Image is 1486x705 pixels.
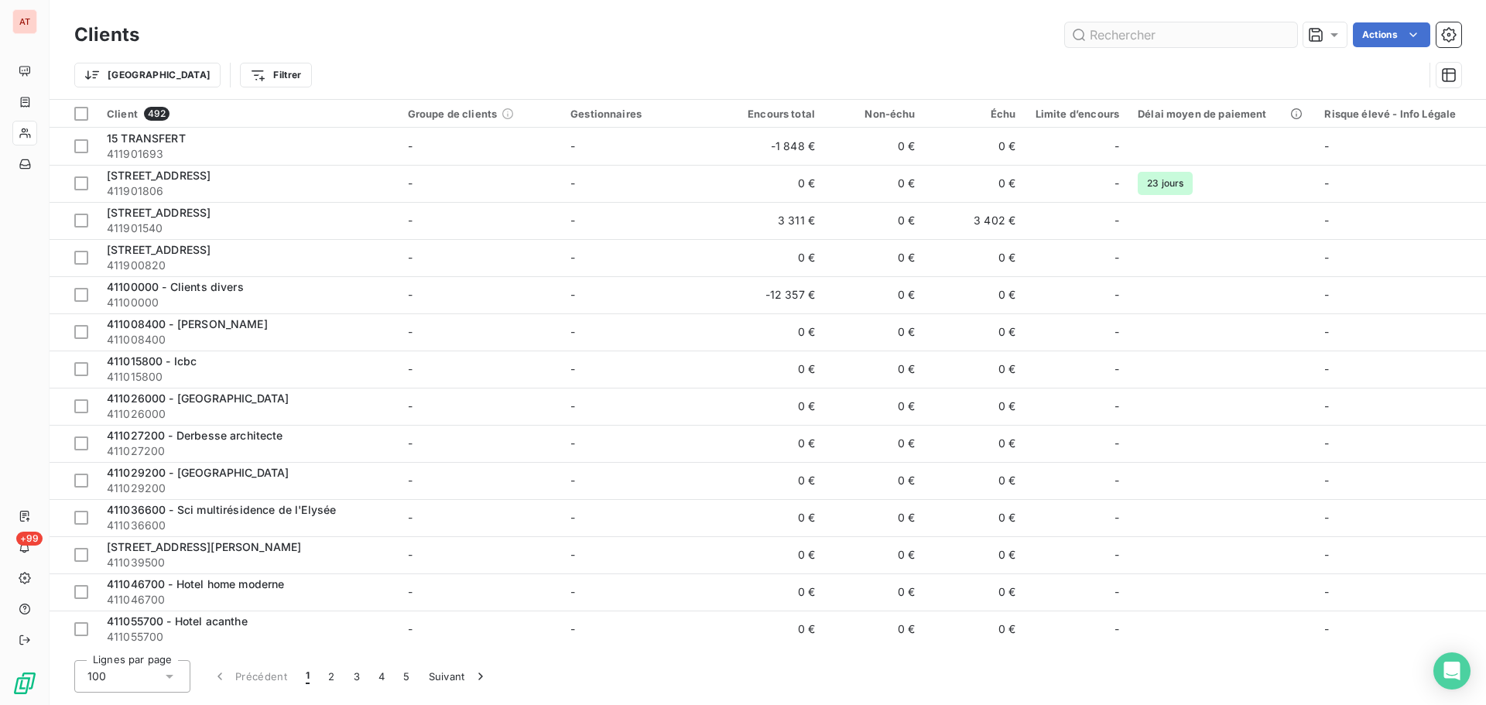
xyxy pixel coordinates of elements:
span: - [1114,473,1119,488]
td: 0 € [925,313,1025,351]
div: Limite d’encours [1034,108,1119,120]
div: AT [12,9,37,34]
span: 411046700 [107,592,389,607]
span: - [1324,288,1329,301]
div: Non-échu [834,108,916,120]
span: - [1324,399,1329,412]
span: - [408,251,413,264]
span: - [570,176,575,190]
td: 0 € [925,388,1025,425]
span: - [1324,436,1329,450]
span: - [570,325,575,338]
td: 0 € [724,462,825,499]
td: 0 € [925,536,1025,573]
span: 411026000 - [GEOGRAPHIC_DATA] [107,392,289,405]
span: - [408,399,413,412]
td: 3 311 € [724,202,825,239]
span: - [408,622,413,635]
td: 0 € [824,462,925,499]
span: [STREET_ADDRESS] [107,169,211,182]
button: 1 [296,660,319,693]
span: 411027200 - Derbesse architecte [107,429,283,442]
span: [STREET_ADDRESS][PERSON_NAME] [107,540,301,553]
td: 0 € [925,165,1025,202]
div: Gestionnaires [570,108,714,120]
span: - [408,362,413,375]
td: 0 € [824,239,925,276]
span: - [1324,362,1329,375]
span: - [570,362,575,375]
span: - [570,399,575,412]
td: 0 € [824,388,925,425]
td: 0 € [925,276,1025,313]
span: 492 [144,107,169,121]
span: - [1324,622,1329,635]
span: - [570,585,575,598]
span: 411008400 - [PERSON_NAME] [107,317,268,330]
td: -1 848 € [724,128,825,165]
span: - [570,548,575,561]
span: 15 TRANSFERT [107,132,186,145]
span: - [1324,511,1329,524]
span: - [1114,324,1119,340]
div: Risque élevé - Info Légale [1324,108,1477,120]
td: 0 € [724,499,825,536]
td: 0 € [724,573,825,611]
td: 0 € [824,573,925,611]
td: 0 € [724,425,825,462]
span: 411055700 - Hotel acanthe [107,614,248,628]
td: 0 € [724,351,825,388]
td: 0 € [925,573,1025,611]
span: 23 jours [1138,172,1193,195]
span: 1 [306,669,310,684]
td: 0 € [724,165,825,202]
td: 0 € [824,536,925,573]
span: +99 [16,532,43,546]
span: - [1114,250,1119,265]
span: - [408,548,413,561]
span: - [1324,139,1329,152]
span: 411029200 [107,481,389,496]
td: -12 357 € [724,276,825,313]
td: 0 € [824,128,925,165]
span: - [408,436,413,450]
td: 0 € [824,425,925,462]
td: 0 € [925,425,1025,462]
h3: Clients [74,21,139,49]
img: Logo LeanPay [12,671,37,696]
span: - [408,139,413,152]
td: 0 € [925,128,1025,165]
span: - [570,474,575,487]
span: - [1114,584,1119,600]
span: - [1324,474,1329,487]
div: Délai moyen de paiement [1138,108,1306,120]
td: 0 € [925,239,1025,276]
td: 0 € [925,611,1025,648]
button: 2 [319,660,344,693]
button: 3 [344,660,369,693]
span: - [570,622,575,635]
span: - [570,139,575,152]
span: - [1114,621,1119,637]
span: 411039500 [107,555,389,570]
span: 411026000 [107,406,389,422]
span: - [1114,399,1119,414]
div: Open Intercom Messenger [1433,652,1471,690]
span: 411901693 [107,146,389,162]
span: 41100000 - Clients divers [107,280,244,293]
td: 3 402 € [925,202,1025,239]
td: 0 € [824,276,925,313]
span: - [1324,548,1329,561]
span: - [1114,361,1119,377]
td: 0 € [824,351,925,388]
span: 411027200 [107,443,389,459]
td: 0 € [824,202,925,239]
td: 0 € [824,313,925,351]
span: 41100000 [107,295,389,310]
button: 4 [369,660,394,693]
span: - [408,288,413,301]
td: 0 € [925,351,1025,388]
span: 411008400 [107,332,389,347]
input: Rechercher [1065,22,1297,47]
td: 0 € [824,499,925,536]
